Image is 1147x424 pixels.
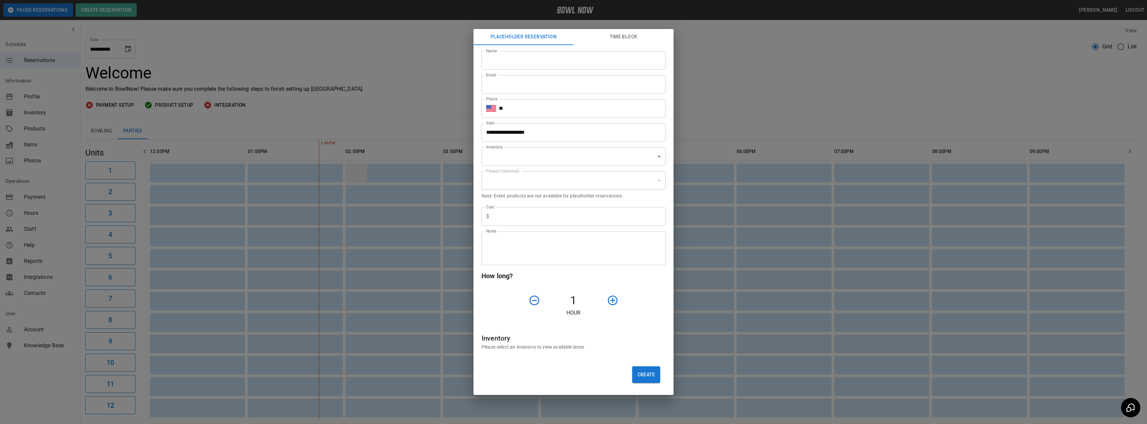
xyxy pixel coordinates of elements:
[543,294,604,308] h4: 1
[481,333,666,344] h6: Inventory
[632,366,660,383] button: Create
[486,103,496,113] button: Select country
[481,309,666,317] p: Hour
[481,271,666,281] h6: How long?
[481,123,661,142] input: Choose date, selected date is Sep 9, 2025
[486,120,495,126] label: Start
[481,344,666,350] p: Please select an inventory to view available lanes
[481,147,666,166] div: ​
[486,96,497,102] label: Phone
[473,29,573,45] button: Placeholder Reservation
[573,29,674,45] button: Time Block
[486,213,489,221] p: $
[481,192,666,199] p: Note: Event products are not available for placeholder reservations
[481,171,666,190] div: ​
